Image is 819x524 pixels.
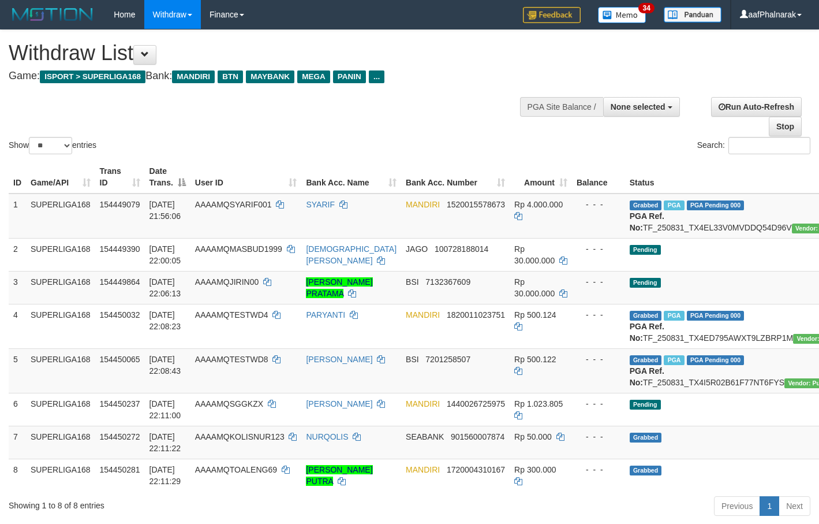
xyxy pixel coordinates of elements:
[29,137,72,154] select: Showentries
[630,355,662,365] span: Grabbed
[687,200,745,210] span: PGA Pending
[100,310,140,319] span: 154450032
[514,200,563,209] span: Rp 4.000.000
[510,161,572,194] th: Amount: activate to sort column ascending
[100,399,140,408] span: 154450237
[577,464,620,475] div: - - -
[697,137,810,154] label: Search:
[195,355,268,364] span: AAAAMQTESTWD8
[306,355,372,364] a: [PERSON_NAME]
[190,161,302,194] th: User ID: activate to sort column ascending
[9,459,26,492] td: 8
[447,399,505,408] span: Copy 1440026725975 to clipboard
[611,102,665,112] span: None selected
[149,465,181,486] span: [DATE] 22:11:29
[630,466,662,475] span: Grabbed
[9,238,26,271] td: 2
[514,244,555,265] span: Rp 30.000.000
[26,426,95,459] td: SUPERLIGA168
[9,161,26,194] th: ID
[577,199,620,210] div: - - -
[664,7,721,23] img: panduan.png
[630,245,661,255] span: Pending
[425,355,470,364] span: Copy 7201258507 to clipboard
[26,194,95,239] td: SUPERLIGA168
[100,200,140,209] span: 154449079
[406,310,440,319] span: MANDIRI
[630,278,661,288] span: Pending
[514,399,563,408] span: Rp 1.023.805
[149,277,181,298] span: [DATE] 22:06:13
[406,355,419,364] span: BSI
[577,398,620,410] div: - - -
[333,70,366,83] span: PANIN
[9,137,96,154] label: Show entries
[297,70,330,83] span: MEGA
[26,459,95,492] td: SUPERLIGA168
[100,432,140,441] span: 154450272
[425,277,470,287] span: Copy 7132367609 to clipboard
[306,310,345,319] a: PARYANTI
[687,311,745,321] span: PGA Pending
[577,309,620,321] div: - - -
[577,276,620,288] div: - - -
[630,200,662,210] span: Grabbed
[514,277,555,298] span: Rp 30.000.000
[246,70,294,83] span: MAYBANK
[760,496,779,516] a: 1
[9,393,26,426] td: 6
[447,310,505,319] span: Copy 1820011023751 to clipboard
[779,496,810,516] a: Next
[95,161,145,194] th: Trans ID: activate to sort column ascending
[603,97,680,117] button: None selected
[577,354,620,365] div: - - -
[451,432,504,441] span: Copy 901560007874 to clipboard
[195,432,285,441] span: AAAAMQKOLISNUR123
[9,426,26,459] td: 7
[406,432,444,441] span: SEABANK
[630,433,662,443] span: Grabbed
[195,277,259,287] span: AAAAMQJIRIN00
[149,432,181,453] span: [DATE] 22:11:22
[9,194,26,239] td: 1
[26,348,95,393] td: SUPERLIGA168
[40,70,145,83] span: ISPORT > SUPERLIGA168
[630,211,664,232] b: PGA Ref. No:
[638,3,654,13] span: 34
[100,465,140,474] span: 154450281
[149,200,181,221] span: [DATE] 21:56:06
[306,465,372,486] a: [PERSON_NAME] PUTRA
[9,70,534,82] h4: Game: Bank:
[195,465,277,474] span: AAAAMQTOALENG69
[714,496,760,516] a: Previous
[598,7,646,23] img: Button%20Memo.svg
[514,310,556,319] span: Rp 500.124
[435,244,488,254] span: Copy 100728188014 to clipboard
[523,7,581,23] img: Feedback.jpg
[572,161,625,194] th: Balance
[306,432,348,441] a: NURQOLIS
[664,311,684,321] span: Marked by aafmaleo
[195,200,272,209] span: AAAAMQSYARIF001
[26,393,95,426] td: SUPERLIGA168
[369,70,384,83] span: ...
[149,399,181,420] span: [DATE] 22:11:00
[630,311,662,321] span: Grabbed
[301,161,401,194] th: Bank Acc. Name: activate to sort column ascending
[577,243,620,255] div: - - -
[401,161,510,194] th: Bank Acc. Number: activate to sort column ascending
[447,465,505,474] span: Copy 1720004310167 to clipboard
[664,200,684,210] span: Marked by aafchoeunmanni
[26,238,95,271] td: SUPERLIGA168
[9,42,534,65] h1: Withdraw List
[664,355,684,365] span: Marked by aafmaleo
[406,277,419,287] span: BSI
[728,137,810,154] input: Search:
[195,310,268,319] span: AAAAMQTESTWD4
[406,200,440,209] span: MANDIRI
[26,161,95,194] th: Game/API: activate to sort column ascending
[100,355,140,364] span: 154450065
[26,271,95,304] td: SUPERLIGA168
[406,244,428,254] span: JAGO
[149,310,181,331] span: [DATE] 22:08:23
